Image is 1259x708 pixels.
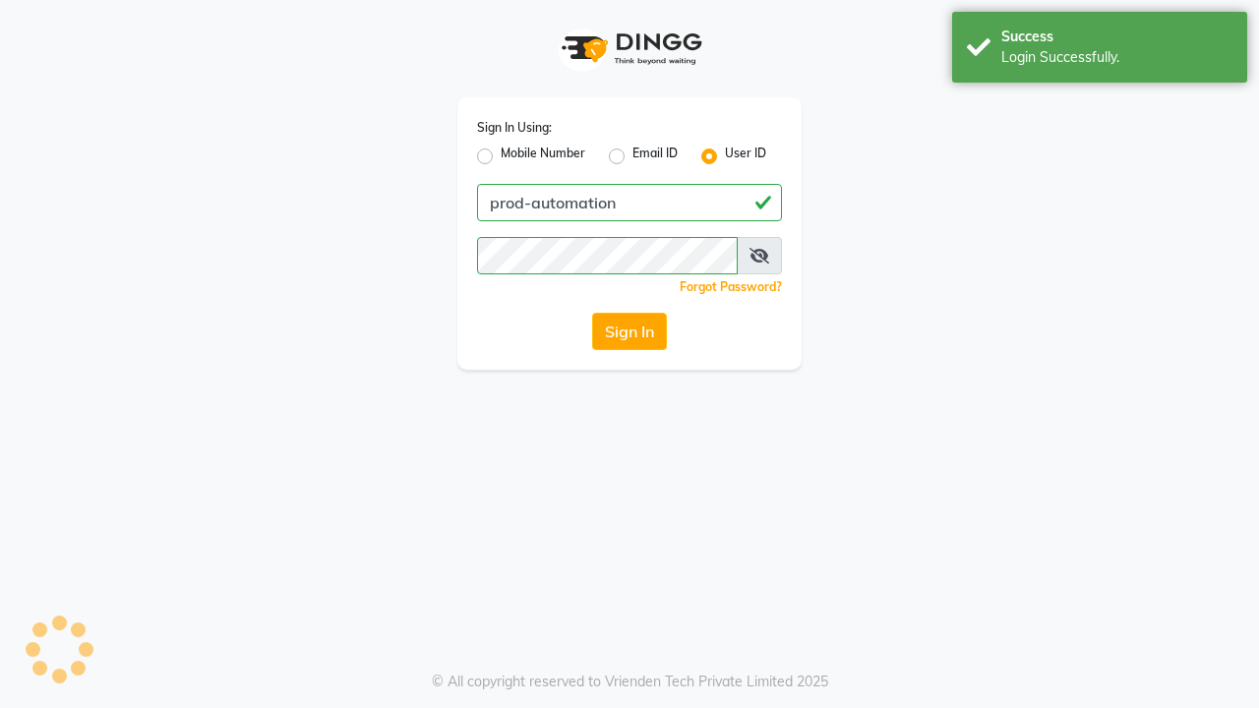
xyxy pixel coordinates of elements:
[1001,47,1232,68] div: Login Successfully.
[680,279,782,294] a: Forgot Password?
[725,145,766,168] label: User ID
[501,145,585,168] label: Mobile Number
[477,184,782,221] input: Username
[592,313,667,350] button: Sign In
[1001,27,1232,47] div: Success
[632,145,678,168] label: Email ID
[477,237,738,274] input: Username
[551,20,708,78] img: logo1.svg
[477,119,552,137] label: Sign In Using:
